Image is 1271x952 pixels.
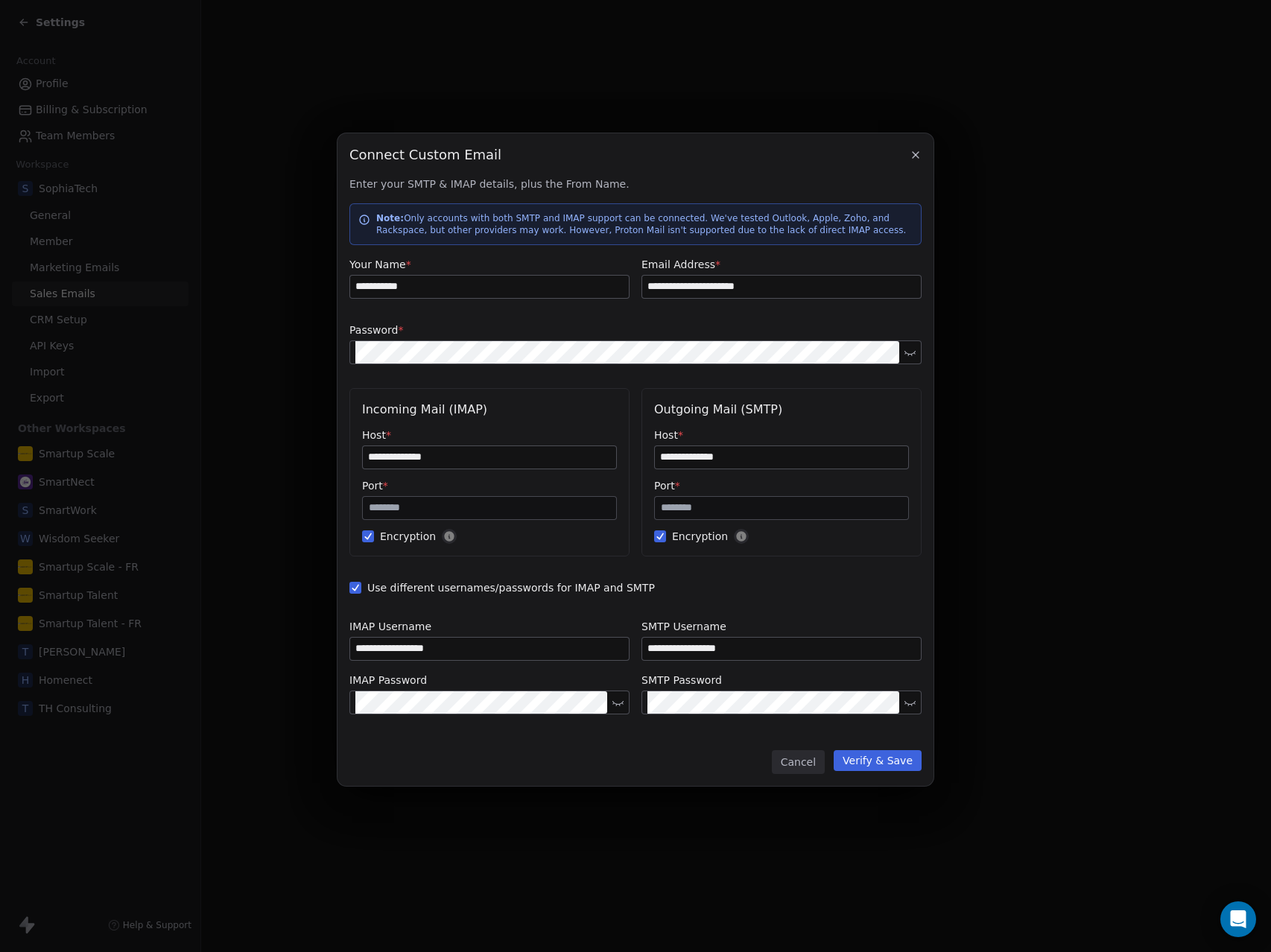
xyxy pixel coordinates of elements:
label: Port [362,478,617,493]
span: Connect Custom Email [349,145,501,165]
div: Outgoing Mail (SMTP) [654,401,909,419]
strong: Note: [376,213,404,223]
span: Use different usernames/passwords for IMAP and SMTP [349,580,922,595]
p: Only accounts with both SMTP and IMAP support can be connected. We've tested Outlook, Apple, Zoho... [376,212,913,236]
span: Encryption [654,529,909,544]
label: Your Name [349,257,630,272]
span: Encryption [362,529,617,544]
label: SMTP Username [641,619,922,634]
label: Password [349,323,922,337]
label: Email Address [641,257,922,272]
button: Encryption [362,529,374,544]
span: Enter your SMTP & IMAP details, plus the From Name. [349,177,922,191]
label: Port [654,478,909,493]
button: Use different usernames/passwords for IMAP and SMTP [349,580,361,595]
label: Host [654,428,909,442]
button: Encryption [654,529,666,544]
button: Cancel [772,750,825,774]
label: Host [362,428,617,442]
div: Incoming Mail (IMAP) [362,401,617,419]
button: Verify & Save [834,750,922,771]
label: IMAP Username [349,619,630,634]
label: IMAP Password [349,673,630,688]
label: SMTP Password [641,673,922,688]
